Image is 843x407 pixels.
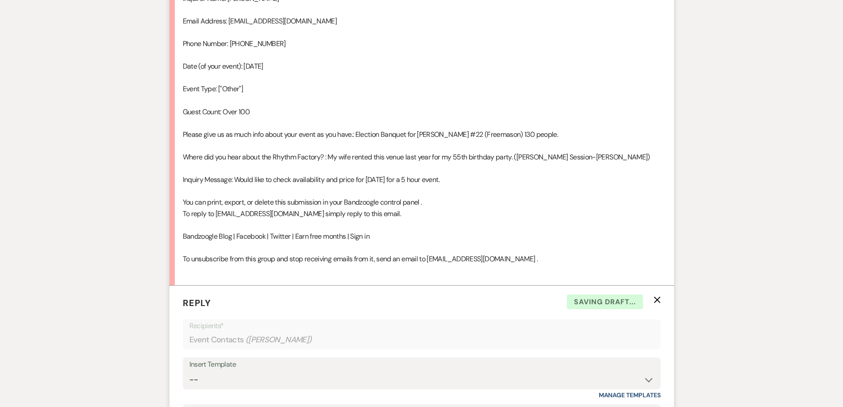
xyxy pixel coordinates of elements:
[246,334,312,346] span: ( [PERSON_NAME] )
[189,358,654,371] div: Insert Template
[567,295,643,310] span: Saving draft...
[599,391,661,399] a: Manage Templates
[189,331,654,349] div: Event Contacts
[183,297,211,309] span: Reply
[189,320,654,332] p: Recipients*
